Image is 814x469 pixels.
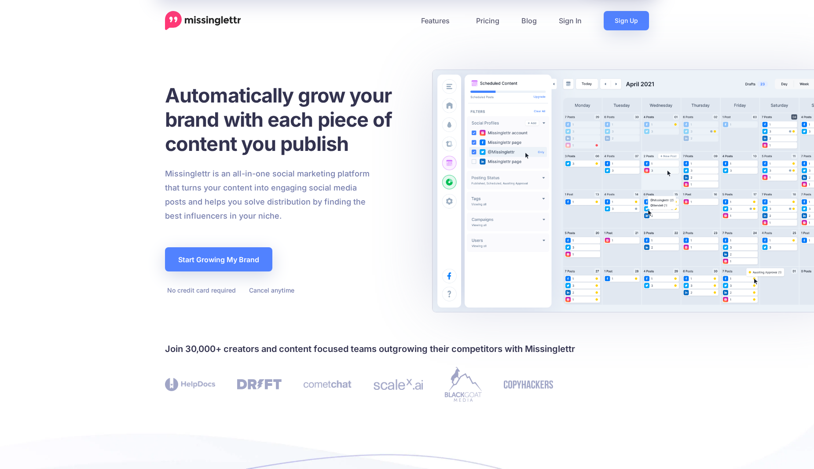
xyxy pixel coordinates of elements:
li: Cancel anytime [247,285,294,296]
a: Features [410,11,465,30]
a: Sign Up [604,11,649,30]
h1: Automatically grow your brand with each piece of content you publish [165,83,414,156]
li: No credit card required [165,285,236,296]
h4: Join 30,000+ creators and content focused teams outgrowing their competitors with Missinglettr [165,342,649,356]
a: Start Growing My Brand [165,247,272,271]
a: Pricing [465,11,510,30]
p: Missinglettr is an all-in-one social marketing platform that turns your content into engaging soc... [165,167,370,223]
a: Sign In [548,11,593,30]
a: Blog [510,11,548,30]
a: Home [165,11,241,30]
